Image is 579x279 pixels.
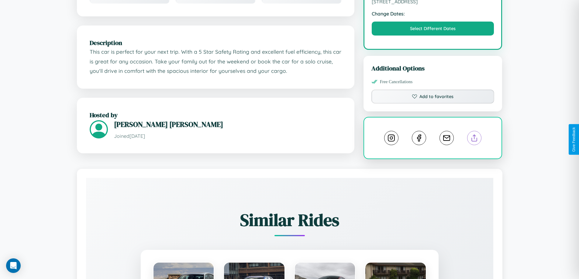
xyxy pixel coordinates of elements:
[90,47,342,76] p: This car is perfect for your next trip. With a 5 Star Safety Rating and excellent fuel efficiency...
[114,132,342,141] p: Joined [DATE]
[107,208,472,232] h2: Similar Rides
[371,90,495,104] button: Add to favorites
[114,119,342,129] h3: [PERSON_NAME] [PERSON_NAME]
[372,11,494,17] strong: Change Dates:
[371,64,495,73] h3: Additional Options
[572,127,576,152] div: Give Feedback
[90,111,342,119] h2: Hosted by
[380,79,413,84] span: Free Cancellations
[6,258,21,273] div: Open Intercom Messenger
[90,38,342,47] h2: Description
[372,22,494,36] button: Select Different Dates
